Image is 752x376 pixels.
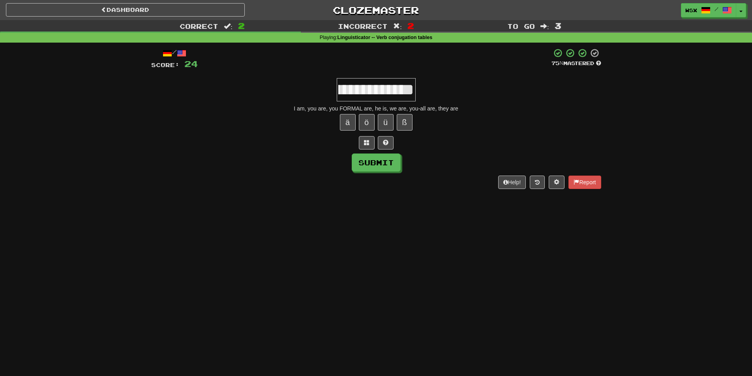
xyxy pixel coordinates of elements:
span: Correct [180,22,218,30]
button: ö [359,114,375,131]
button: ß [397,114,413,131]
span: : [393,23,402,30]
div: / [151,48,198,58]
div: I am, you are, you FORMAL are, he is, we are, you-all are, they are [151,105,601,112]
span: 2 [238,21,245,30]
span: : [540,23,549,30]
a: wsx / [681,3,736,17]
button: ü [378,114,394,131]
span: To go [507,22,535,30]
strong: Linguisticator -- Verb conjugation tables [338,35,433,40]
button: Switch sentence to multiple choice alt+p [359,136,375,150]
span: Score: [151,62,180,68]
span: 2 [407,21,414,30]
span: / [714,6,718,12]
span: 3 [555,21,561,30]
button: Single letter hint - you only get 1 per sentence and score half the points! alt+h [378,136,394,150]
button: Round history (alt+y) [530,176,545,189]
span: 24 [184,59,198,69]
span: : [224,23,233,30]
button: Help! [498,176,526,189]
a: Clozemaster [257,3,495,17]
span: wsx [685,7,697,14]
span: 75 % [551,60,563,66]
div: Mastered [551,60,601,67]
button: Submit [352,153,401,172]
span: Incorrect [338,22,388,30]
a: Dashboard [6,3,245,17]
button: ä [340,114,356,131]
button: Report [568,176,601,189]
